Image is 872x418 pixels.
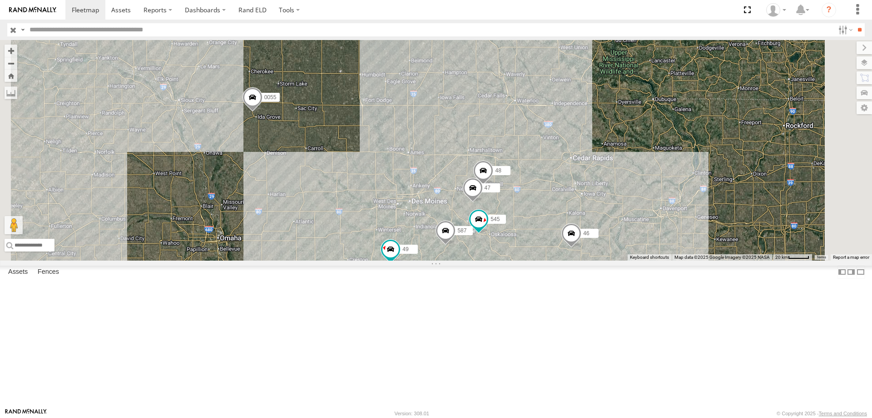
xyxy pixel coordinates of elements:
[856,266,865,279] label: Hide Summary Table
[5,86,17,99] label: Measure
[457,227,466,234] span: 587
[817,256,826,259] a: Terms (opens in new tab)
[395,411,429,416] div: Version: 308.01
[5,57,17,70] button: Zoom out
[763,3,789,17] div: Chase Tanke
[4,266,32,278] label: Assets
[264,94,277,101] span: 0055
[19,23,26,36] label: Search Query
[837,266,847,279] label: Dock Summary Table to the Left
[9,7,56,13] img: rand-logo.svg
[402,246,408,252] span: 49
[495,167,501,174] span: 48
[835,23,854,36] label: Search Filter Options
[5,216,23,234] button: Drag Pegman onto the map to open Street View
[773,254,812,261] button: Map Scale: 20 km per 43 pixels
[674,255,770,260] span: Map data ©2025 Google Imagery ©2025 NASA
[847,266,856,279] label: Dock Summary Table to the Right
[822,3,836,17] i: ?
[5,70,17,82] button: Zoom Home
[583,230,589,237] span: 46
[775,255,788,260] span: 20 km
[833,255,869,260] a: Report a map error
[33,266,64,278] label: Fences
[777,411,867,416] div: © Copyright 2025 -
[5,45,17,57] button: Zoom in
[819,411,867,416] a: Terms and Conditions
[485,185,490,191] span: 47
[490,216,500,222] span: 545
[630,254,669,261] button: Keyboard shortcuts
[5,409,47,418] a: Visit our Website
[857,101,872,114] label: Map Settings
